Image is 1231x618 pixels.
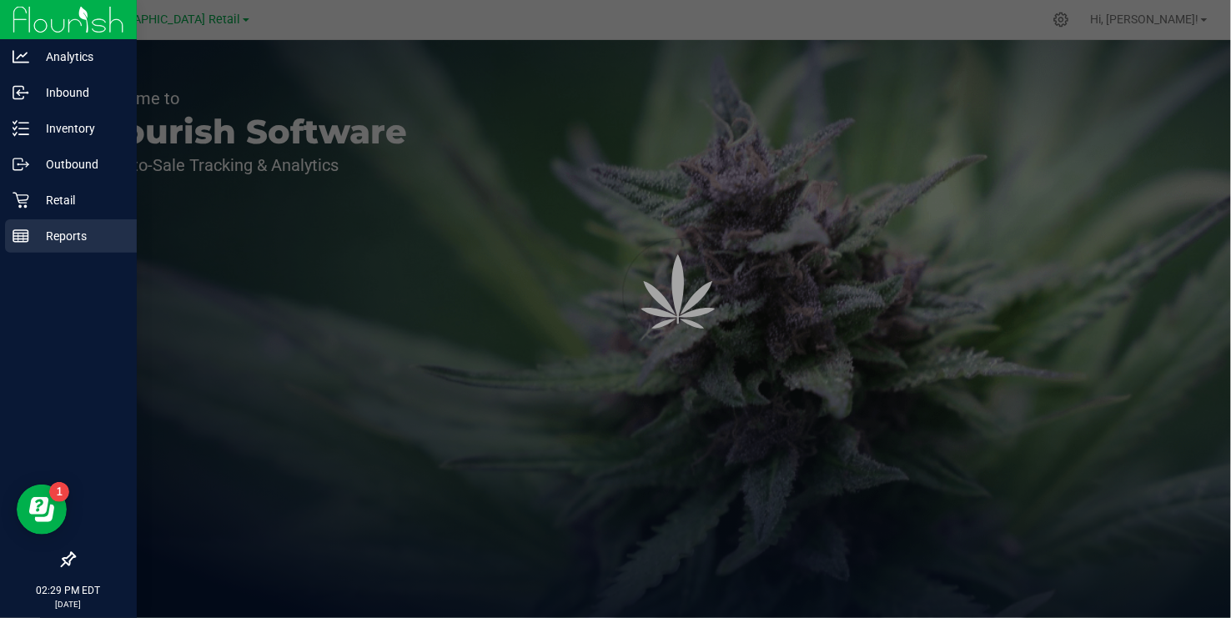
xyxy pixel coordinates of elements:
[13,156,29,173] inline-svg: Outbound
[8,598,129,610] p: [DATE]
[29,83,129,103] p: Inbound
[29,118,129,138] p: Inventory
[29,47,129,67] p: Analytics
[8,583,129,598] p: 02:29 PM EDT
[13,192,29,209] inline-svg: Retail
[17,485,67,535] iframe: Resource center
[13,48,29,65] inline-svg: Analytics
[49,482,69,502] iframe: Resource center unread badge
[29,226,129,246] p: Reports
[13,84,29,101] inline-svg: Inbound
[13,228,29,244] inline-svg: Reports
[29,154,129,174] p: Outbound
[13,120,29,137] inline-svg: Inventory
[29,190,129,210] p: Retail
